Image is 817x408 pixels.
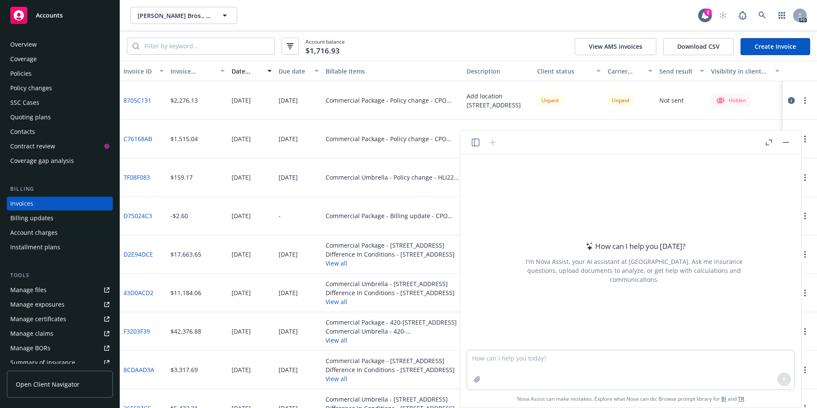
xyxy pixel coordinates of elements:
[7,298,113,311] span: Manage exposures
[306,45,340,56] span: $1,716.93
[656,61,708,81] button: Send result
[326,134,460,143] div: Commercial Package - Policy change - CPO 0181404 - 10
[10,341,50,355] div: Manage BORs
[7,211,113,225] a: Billing updates
[7,197,113,210] a: Invoices
[279,211,281,220] div: -
[738,395,744,402] a: TR
[279,173,298,182] div: [DATE]
[10,38,37,51] div: Overview
[279,365,298,374] div: [DATE]
[773,7,791,24] a: Switch app
[7,52,113,66] a: Coverage
[279,67,309,76] div: Due date
[322,61,463,81] button: Billable items
[170,365,198,374] div: $3,317.69
[123,96,151,105] a: 8705C131
[326,67,460,76] div: Billable items
[734,7,751,24] a: Report a Bug
[123,365,154,374] a: 8CDAAD3A
[170,67,215,76] div: Invoice amount
[7,283,113,297] a: Manage files
[534,61,604,81] button: Client status
[326,365,455,374] div: Difference In Conditions - [STREET_ADDRESS]
[170,327,201,336] div: $42,376.88
[721,395,726,402] a: BI
[139,38,274,54] input: Filter by keyword...
[326,173,460,182] div: Commercial Umbrella - Policy change - HLI22-A-G7372224A
[10,283,47,297] div: Manage files
[659,96,684,105] div: Not sent
[7,110,113,124] a: Quoting plans
[10,356,75,370] div: Summary of insurance
[10,197,33,210] div: Invoices
[7,271,113,280] div: Tools
[36,12,63,19] span: Accounts
[232,67,262,76] div: Date issued
[326,395,455,404] div: Commercial Umbrella - [STREET_ADDRESS]
[10,211,53,225] div: Billing updates
[123,134,152,143] a: C76168AB
[10,81,52,95] div: Policy changes
[10,327,53,340] div: Manage claims
[463,61,534,81] button: Description
[517,390,744,408] span: Nova Assist can make mistakes. Explore what Nova can do: Browse prompt library for and
[123,211,152,220] a: D75024C3
[575,38,656,55] button: View AMS invoices
[10,139,55,153] div: Contract review
[7,312,113,326] a: Manage certificates
[123,327,150,336] a: F3203F39
[583,241,685,252] div: How can I help you [DATE]?
[326,241,455,250] div: Commercial Package - [STREET_ADDRESS]
[232,288,251,297] div: [DATE]
[170,96,198,105] div: $2,276.13
[7,125,113,139] a: Contacts
[7,341,113,355] a: Manage BORs
[514,257,754,284] div: I'm Nova Assist, your AI assistant at [GEOGRAPHIC_DATA]. Ask me insurance questions, upload docum...
[228,61,275,81] button: Date issued
[467,92,530,109] div: Add location [STREET_ADDRESS]
[232,173,251,182] div: [DATE]
[123,250,153,259] a: D2E94DCE
[326,288,455,297] div: Difference In Conditions - [STREET_ADDRESS]
[10,240,60,254] div: Installment plans
[326,279,455,288] div: Commercial Umbrella - [STREET_ADDRESS]
[120,61,167,81] button: Invoice ID
[132,43,139,50] svg: Search
[715,95,746,106] div: Hidden
[7,3,113,27] a: Accounts
[659,67,695,76] div: Send result
[7,96,113,109] a: SSC Cases
[7,154,113,168] a: Coverage gap analysis
[7,38,113,51] a: Overview
[326,318,460,327] div: Commercial Package - 420-[STREET_ADDRESS]
[326,356,455,365] div: Commercial Package - [STREET_ADDRESS]
[10,125,35,139] div: Contacts
[7,139,113,153] a: Contract review
[279,96,298,105] div: [DATE]
[704,9,712,16] div: 2
[123,67,154,76] div: Invoice ID
[232,134,251,143] div: [DATE]
[608,67,643,76] div: Carrier status
[232,365,251,374] div: [DATE]
[170,134,198,143] div: $1,515.04
[326,96,460,105] div: Commercial Package - Policy change - CPO 0181404 - 11
[10,96,39,109] div: SSC Cases
[537,67,591,76] div: Client status
[326,297,455,306] button: View all
[167,61,228,81] button: Invoice amount
[7,240,113,254] a: Installment plans
[7,81,113,95] a: Policy changes
[326,327,460,336] div: Commercial Umbrella - 420-[STREET_ADDRESS]
[10,154,74,168] div: Coverage gap analysis
[708,61,783,81] button: Visibility in client dash
[232,250,251,259] div: [DATE]
[326,336,460,345] button: View all
[232,211,251,220] div: [DATE]
[741,38,810,55] a: Create Invoice
[170,250,201,259] div: $17,663.65
[10,110,51,124] div: Quoting plans
[10,67,32,80] div: Policies
[537,95,563,106] div: Unpaid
